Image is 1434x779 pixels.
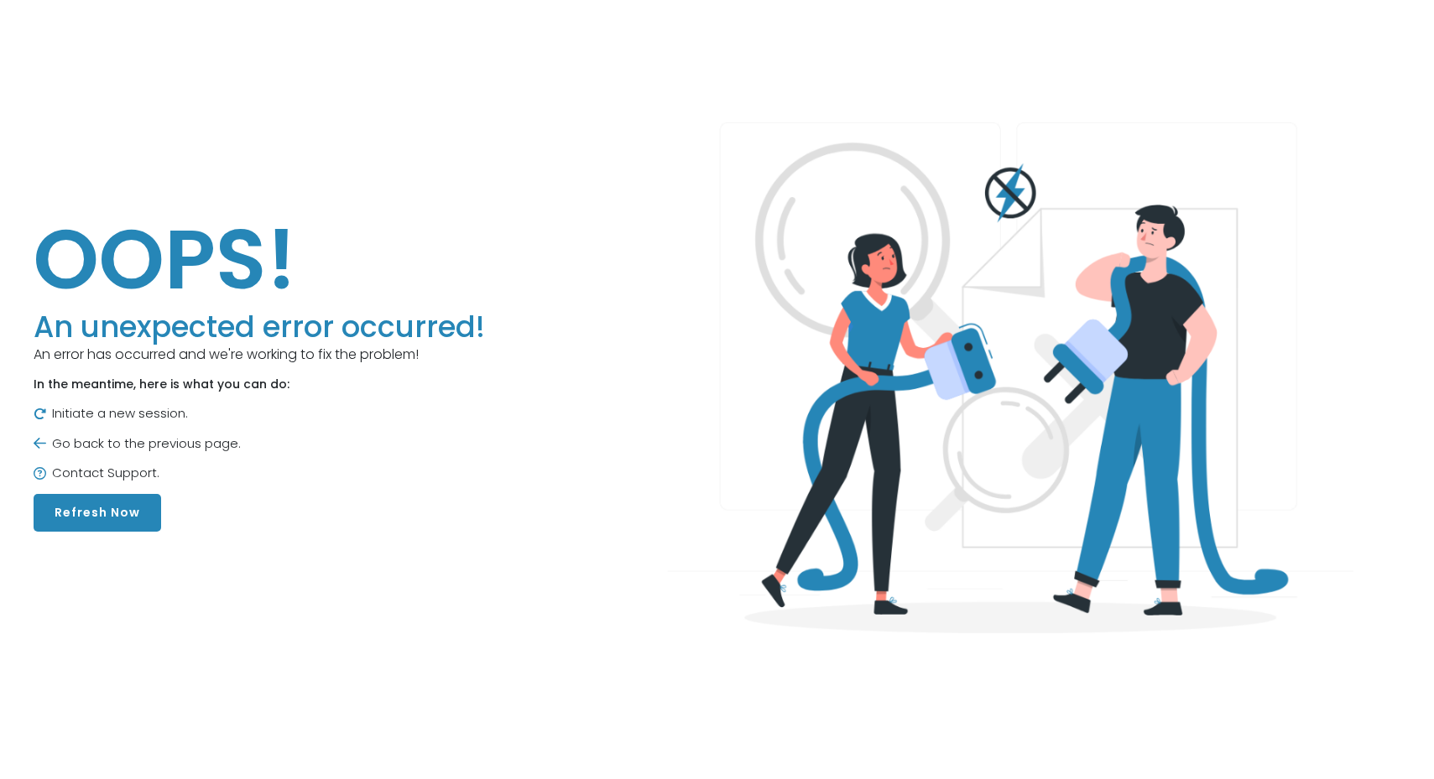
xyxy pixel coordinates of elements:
[34,494,161,532] button: Refresh Now
[34,209,485,309] h1: OOPS!
[34,376,485,393] p: In the meantime, here is what you can do:
[34,404,485,423] p: Initiate a new session.
[34,434,485,454] p: Go back to the previous page.
[34,309,485,345] h3: An unexpected error occurred!
[34,345,485,365] p: An error has occurred and we're working to fix the problem!
[34,464,485,483] p: Contact Support.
